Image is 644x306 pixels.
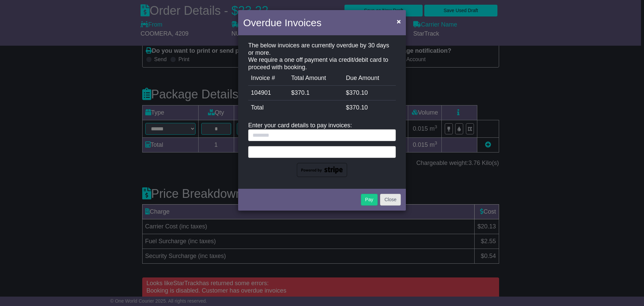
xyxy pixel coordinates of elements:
button: Close [380,194,401,206]
img: powered-by-stripe.png [297,163,347,177]
iframe: Secure card payment input frame [253,148,391,154]
span: 370.10 [349,104,368,111]
span: 370.10 [349,89,368,96]
div: The below invoices are currently overdue by 30 days or more. We require a one off payment via cre... [243,42,401,177]
span: 370.1 [294,89,310,96]
td: 104901 [248,86,288,100]
button: Close [393,14,404,28]
button: Pay [361,194,378,206]
span: × [397,17,401,25]
td: $ [343,86,396,100]
td: $ [343,100,396,115]
td: Total Amount [288,71,343,86]
td: Invoice # [248,71,288,86]
td: $ [288,86,343,100]
h4: Overdue Invoices [243,15,321,30]
td: Total [248,100,343,115]
td: Due Amount [343,71,396,86]
div: Enter your card details to pay invoices: [248,122,396,177]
